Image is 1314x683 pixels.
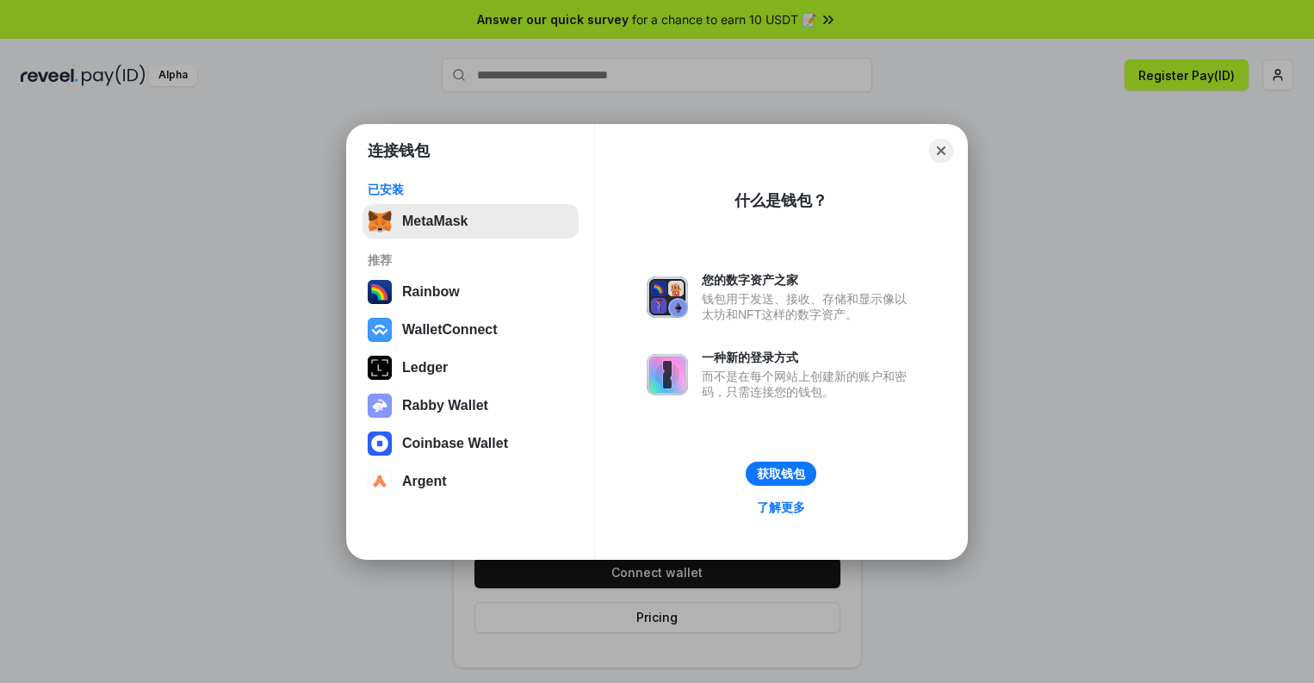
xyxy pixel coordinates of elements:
img: svg+xml,%3Csvg%20xmlns%3D%22http%3A%2F%2Fwww.w3.org%2F2000%2Fsvg%22%20fill%3D%22none%22%20viewBox... [647,354,688,395]
div: Rainbow [402,284,460,300]
div: 已安装 [368,182,573,197]
div: Rabby Wallet [402,398,488,413]
a: 了解更多 [747,496,815,518]
div: 一种新的登录方式 [702,350,915,365]
button: MetaMask [363,204,579,239]
h1: 连接钱包 [368,140,430,161]
div: 您的数字资产之家 [702,272,915,288]
div: 了解更多 [757,500,805,515]
div: 而不是在每个网站上创建新的账户和密码，只需连接您的钱包。 [702,369,915,400]
img: svg+xml,%3Csvg%20fill%3D%22none%22%20height%3D%2233%22%20viewBox%3D%220%200%2035%2033%22%20width%... [368,209,392,233]
button: 获取钱包 [746,462,816,486]
div: 什么是钱包？ [734,190,827,211]
div: Ledger [402,360,448,376]
div: MetaMask [402,214,468,229]
button: Rabby Wallet [363,388,579,423]
div: 钱包用于发送、接收、存储和显示像以太坊和NFT这样的数字资产。 [702,291,915,322]
button: Rainbow [363,275,579,309]
img: svg+xml,%3Csvg%20width%3D%22120%22%20height%3D%22120%22%20viewBox%3D%220%200%20120%20120%22%20fil... [368,280,392,304]
div: Argent [402,474,447,489]
img: svg+xml,%3Csvg%20xmlns%3D%22http%3A%2F%2Fwww.w3.org%2F2000%2Fsvg%22%20width%3D%2228%22%20height%3... [368,356,392,380]
div: WalletConnect [402,322,498,338]
button: Ledger [363,351,579,385]
div: Coinbase Wallet [402,436,508,451]
img: svg+xml,%3Csvg%20xmlns%3D%22http%3A%2F%2Fwww.w3.org%2F2000%2Fsvg%22%20fill%3D%22none%22%20viewBox... [647,276,688,318]
button: Coinbase Wallet [363,426,579,461]
div: 推荐 [368,252,573,268]
img: svg+xml,%3Csvg%20xmlns%3D%22http%3A%2F%2Fwww.w3.org%2F2000%2Fsvg%22%20fill%3D%22none%22%20viewBox... [368,394,392,418]
button: Argent [363,464,579,499]
button: WalletConnect [363,313,579,347]
img: svg+xml,%3Csvg%20width%3D%2228%22%20height%3D%2228%22%20viewBox%3D%220%200%2028%2028%22%20fill%3D... [368,432,392,456]
div: 获取钱包 [757,466,805,481]
button: Close [929,139,953,163]
img: svg+xml,%3Csvg%20width%3D%2228%22%20height%3D%2228%22%20viewBox%3D%220%200%2028%2028%22%20fill%3D... [368,318,392,342]
img: svg+xml,%3Csvg%20width%3D%2228%22%20height%3D%2228%22%20viewBox%3D%220%200%2028%2028%22%20fill%3D... [368,469,392,494]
